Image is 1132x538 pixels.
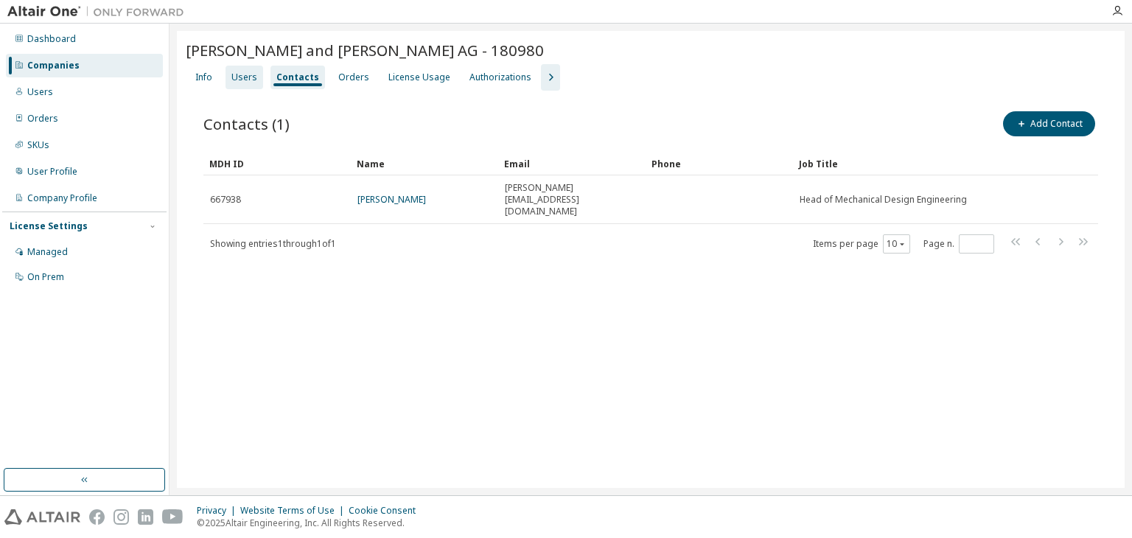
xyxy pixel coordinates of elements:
img: instagram.svg [113,509,129,525]
img: altair_logo.svg [4,509,80,525]
button: Add Contact [1003,111,1095,136]
div: MDH ID [209,152,345,175]
button: 10 [887,238,906,250]
p: © 2025 Altair Engineering, Inc. All Rights Reserved. [197,517,424,529]
span: [PERSON_NAME][EMAIL_ADDRESS][DOMAIN_NAME] [505,182,639,217]
div: Company Profile [27,192,97,204]
div: Users [231,71,257,83]
div: SKUs [27,139,49,151]
div: Orders [338,71,369,83]
a: [PERSON_NAME] [357,193,426,206]
span: Items per page [813,234,910,254]
span: Page n. [923,234,994,254]
div: Cookie Consent [349,505,424,517]
img: facebook.svg [89,509,105,525]
div: Authorizations [469,71,531,83]
div: Job Title [799,152,1033,175]
div: Name [357,152,492,175]
img: Altair One [7,4,192,19]
div: User Profile [27,166,77,178]
div: Companies [27,60,80,71]
div: Dashboard [27,33,76,45]
span: [PERSON_NAME] and [PERSON_NAME] AG - 180980 [186,40,544,60]
div: Email [504,152,640,175]
span: Showing entries 1 through 1 of 1 [210,237,336,250]
img: linkedin.svg [138,509,153,525]
div: Contacts [276,71,319,83]
div: Info [195,71,212,83]
div: Orders [27,113,58,125]
span: Head of Mechanical Design Engineering [800,194,967,206]
span: 667938 [210,194,241,206]
div: License Settings [10,220,88,232]
img: youtube.svg [162,509,184,525]
div: On Prem [27,271,64,283]
div: Users [27,86,53,98]
div: License Usage [388,71,450,83]
div: Phone [651,152,787,175]
div: Website Terms of Use [240,505,349,517]
span: Contacts (1) [203,113,290,134]
div: Managed [27,246,68,258]
div: Privacy [197,505,240,517]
